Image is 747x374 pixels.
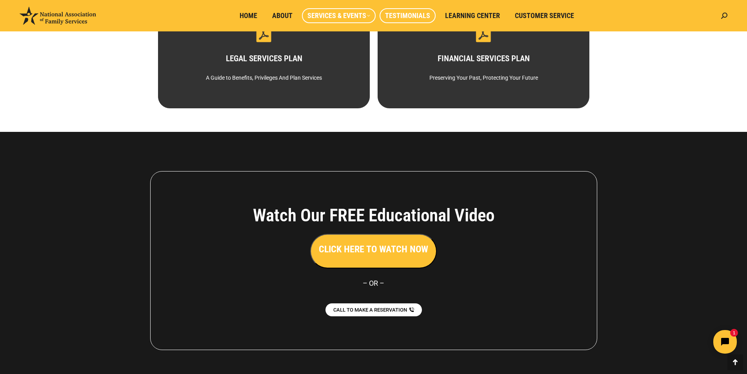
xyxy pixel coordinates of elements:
span: Customer Service [515,11,574,20]
div: A Guide to Benefits, Privileges And Plan Services [171,71,356,85]
span: CALL TO MAKE A RESERVATION [333,307,407,312]
img: National Association of Family Services [20,7,96,25]
h3: CLICK HERE TO WATCH NOW [319,243,428,256]
iframe: Tidio Chat [609,323,743,360]
span: – OR – [363,279,384,287]
h3: LEGAL SERVICES PLAN [171,55,356,63]
span: Testimonials [385,11,430,20]
a: Customer Service [509,8,580,23]
span: Home [240,11,257,20]
a: Home [234,8,263,23]
a: CALL TO MAKE A RESERVATION [325,303,422,316]
div: Preserving Your Past, Protecting Your Future [391,71,575,85]
span: About [272,11,293,20]
span: Services & Events [307,11,370,20]
h4: Watch Our FREE Educational Video [209,205,538,226]
a: About [267,8,298,23]
h3: FINANCIAL SERVICES PLAN [391,55,575,63]
a: CLICK HERE TO WATCH NOW [310,246,437,254]
button: CLICK HERE TO WATCH NOW [310,234,437,268]
a: Testimonials [380,8,436,23]
a: Learning Center [440,8,505,23]
span: Learning Center [445,11,500,20]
